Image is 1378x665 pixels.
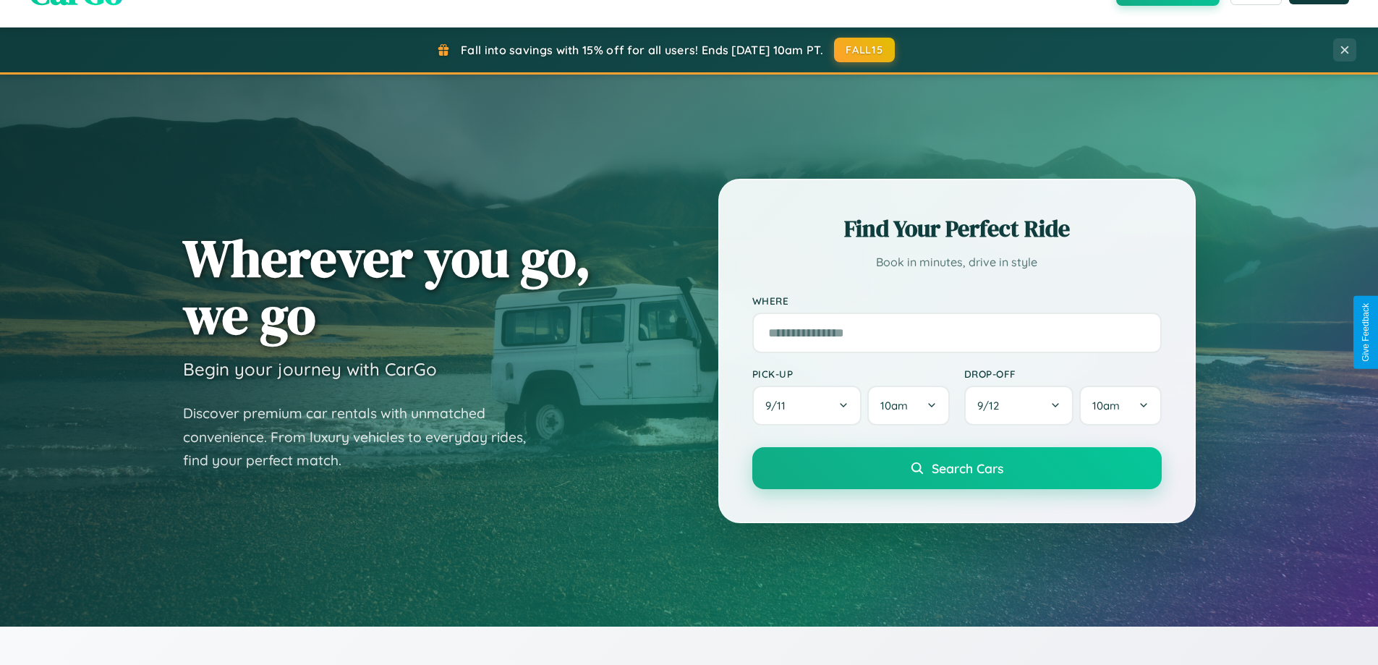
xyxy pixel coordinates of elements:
span: 9 / 11 [765,399,793,412]
button: 9/12 [964,386,1074,425]
div: Give Feedback [1361,303,1371,362]
button: FALL15 [834,38,895,62]
h1: Wherever you go, we go [183,229,591,344]
button: 10am [867,386,949,425]
p: Book in minutes, drive in style [752,252,1162,273]
span: 10am [880,399,908,412]
button: 10am [1079,386,1161,425]
label: Drop-off [964,368,1162,380]
span: 9 / 12 [977,399,1006,412]
button: 9/11 [752,386,862,425]
button: Search Cars [752,447,1162,489]
span: Fall into savings with 15% off for all users! Ends [DATE] 10am PT. [461,43,823,57]
label: Pick-up [752,368,950,380]
p: Discover premium car rentals with unmatched convenience. From luxury vehicles to everyday rides, ... [183,402,545,473]
span: Search Cars [932,460,1003,476]
span: 10am [1092,399,1120,412]
label: Where [752,295,1162,307]
h3: Begin your journey with CarGo [183,358,437,380]
h2: Find Your Perfect Ride [752,213,1162,245]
